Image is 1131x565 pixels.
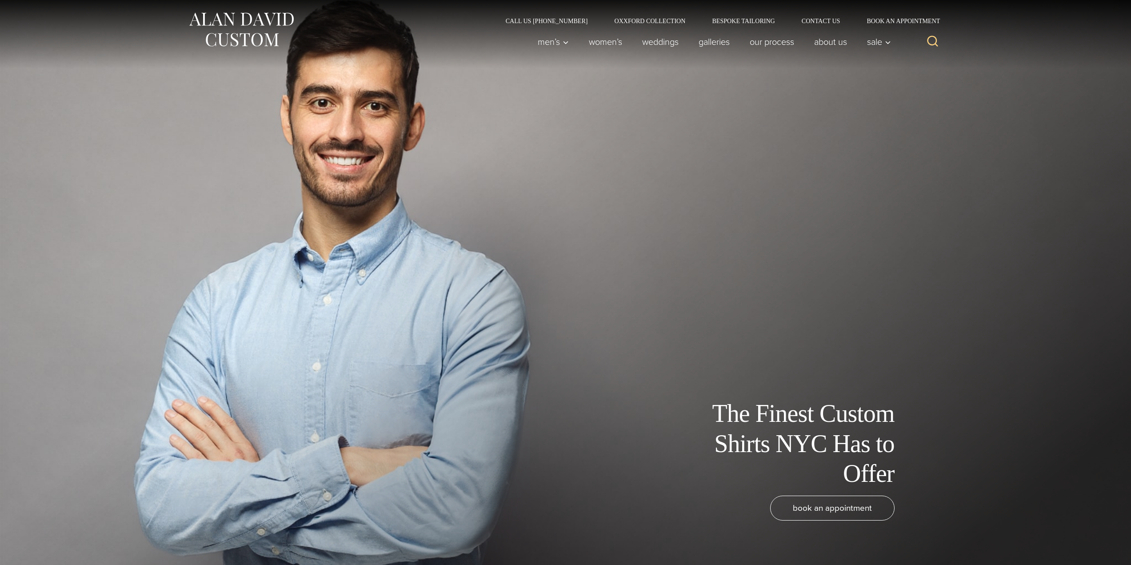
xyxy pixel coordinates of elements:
span: book an appointment [793,501,872,514]
a: Women’s [579,33,632,51]
nav: Primary Navigation [528,33,895,51]
a: Book an Appointment [853,18,943,24]
button: View Search Form [922,31,943,52]
a: About Us [804,33,857,51]
a: Call Us [PHONE_NUMBER] [492,18,601,24]
a: Bespoke Tailoring [699,18,788,24]
span: Sale [867,37,891,46]
a: Galleries [688,33,739,51]
h1: The Finest Custom Shirts NYC Has to Offer [695,399,895,489]
a: Our Process [739,33,804,51]
nav: Secondary Navigation [492,18,943,24]
img: Alan David Custom [188,10,295,49]
span: Men’s [538,37,569,46]
a: Contact Us [788,18,854,24]
a: weddings [632,33,688,51]
a: Oxxford Collection [601,18,699,24]
a: book an appointment [770,496,895,521]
